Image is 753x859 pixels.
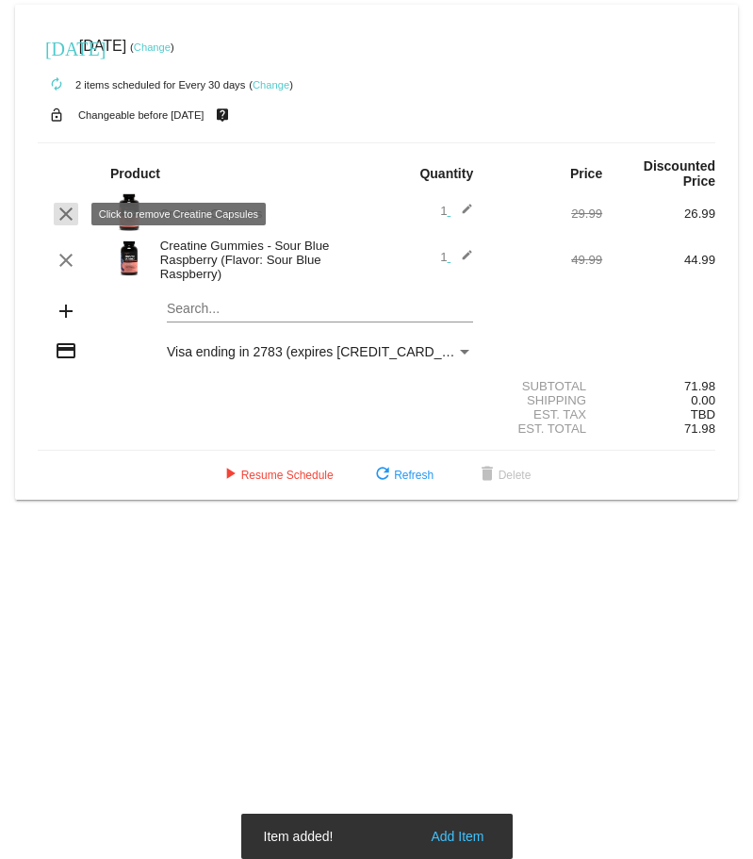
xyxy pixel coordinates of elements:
[253,79,289,91] a: Change
[55,300,77,322] mat-icon: add
[167,344,483,359] span: Visa ending in 2783 (expires [CREDIT_CARD_DATA])
[167,302,473,317] input: Search...
[489,393,602,407] div: Shipping
[151,206,377,221] div: Creatine Capsules
[55,203,77,225] mat-icon: clear
[602,379,715,393] div: 71.98
[151,239,377,281] div: Creatine Gummies - Sour Blue Raspberry (Flavor: Sour Blue Raspberry)
[45,74,68,96] mat-icon: autorenew
[110,240,148,277] img: Image-1-Creatine-Gummies-SBR-1000Xx1000.png
[371,464,394,487] mat-icon: refresh
[419,166,473,181] strong: Quantity
[45,103,68,127] mat-icon: lock_open
[644,158,715,189] strong: Discounted Price
[211,103,234,127] mat-icon: live_help
[489,421,602,436] div: Est. Total
[461,458,547,492] button: Delete
[38,79,245,91] small: 2 items scheduled for Every 30 days
[219,469,334,482] span: Resume Schedule
[219,464,241,487] mat-icon: play_arrow
[134,41,171,53] a: Change
[691,393,715,407] span: 0.00
[45,36,68,58] mat-icon: [DATE]
[602,206,715,221] div: 26.99
[110,193,148,231] img: Image-1-Creatine-Capsules-1000x1000-Transp.png
[167,344,473,359] mat-select: Payment Method
[476,469,532,482] span: Delete
[450,249,473,272] mat-icon: edit
[489,206,602,221] div: 29.99
[489,379,602,393] div: Subtotal
[691,407,715,421] span: TBD
[249,79,293,91] small: ( )
[356,458,449,492] button: Refresh
[55,339,77,362] mat-icon: credit_card
[425,827,489,846] button: Add Item
[489,253,602,267] div: 49.99
[110,166,160,181] strong: Product
[78,109,205,121] small: Changeable before [DATE]
[450,203,473,225] mat-icon: edit
[130,41,174,53] small: ( )
[55,249,77,272] mat-icon: clear
[476,464,499,487] mat-icon: delete
[570,166,602,181] strong: Price
[602,253,715,267] div: 44.99
[264,827,490,846] simple-snack-bar: Item added!
[440,204,473,218] span: 1
[684,421,715,436] span: 71.98
[440,250,473,264] span: 1
[371,469,434,482] span: Refresh
[489,407,602,421] div: Est. Tax
[204,458,349,492] button: Resume Schedule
